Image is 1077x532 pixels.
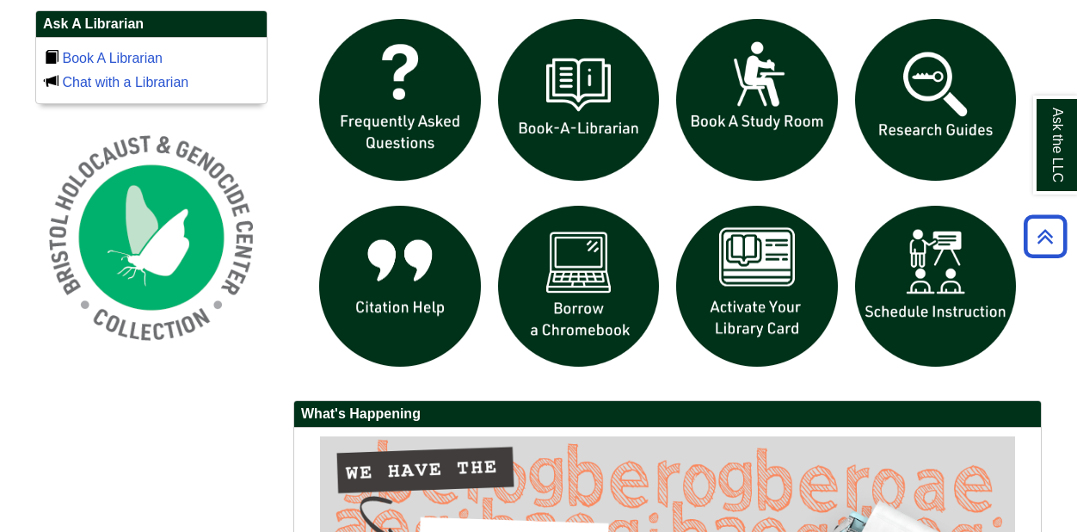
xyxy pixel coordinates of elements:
[311,10,1025,383] div: slideshow
[668,197,846,376] img: activate Library Card icon links to form to activate student ID into library card
[311,197,489,376] img: citation help icon links to citation help guide page
[36,11,267,38] h2: Ask A Librarian
[62,51,163,65] a: Book A Librarian
[35,121,268,354] img: Holocaust and Genocide Collection
[846,10,1025,189] img: Research Guides icon links to research guides web page
[1018,225,1073,248] a: Back to Top
[489,10,668,189] img: Book a Librarian icon links to book a librarian web page
[311,10,489,189] img: frequently asked questions
[668,10,846,189] img: book a study room icon links to book a study room web page
[489,197,668,376] img: Borrow a chromebook icon links to the borrow a chromebook web page
[62,75,188,90] a: Chat with a Librarian
[846,197,1025,376] img: For faculty. Schedule Library Instruction icon links to form.
[294,401,1041,428] h2: What's Happening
